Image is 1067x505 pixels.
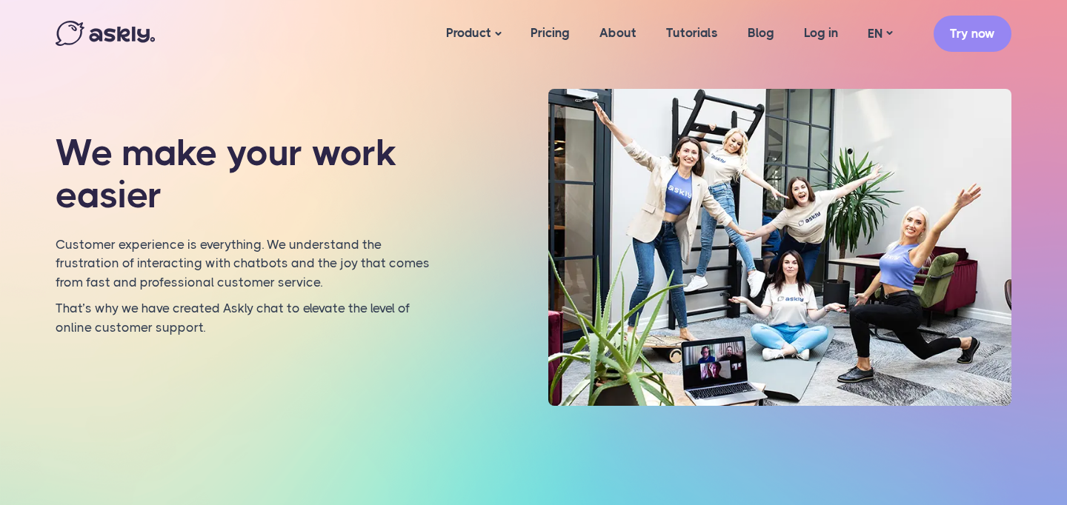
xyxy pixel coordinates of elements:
a: Tutorials [651,4,733,61]
h1: We make your work easier [56,132,436,217]
a: Pricing [516,4,585,61]
p: That’s why we have created Askly chat to elevate the level of online customer support. [56,299,436,337]
img: Askly [56,21,155,46]
a: Log in [789,4,853,61]
a: About [585,4,651,61]
a: Try now [934,16,1011,52]
p: Customer experience is everything. We understand the frustration of interacting with chatbots and... [56,235,436,292]
a: Blog [733,4,789,61]
a: EN [853,23,907,44]
a: Product [431,4,516,63]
